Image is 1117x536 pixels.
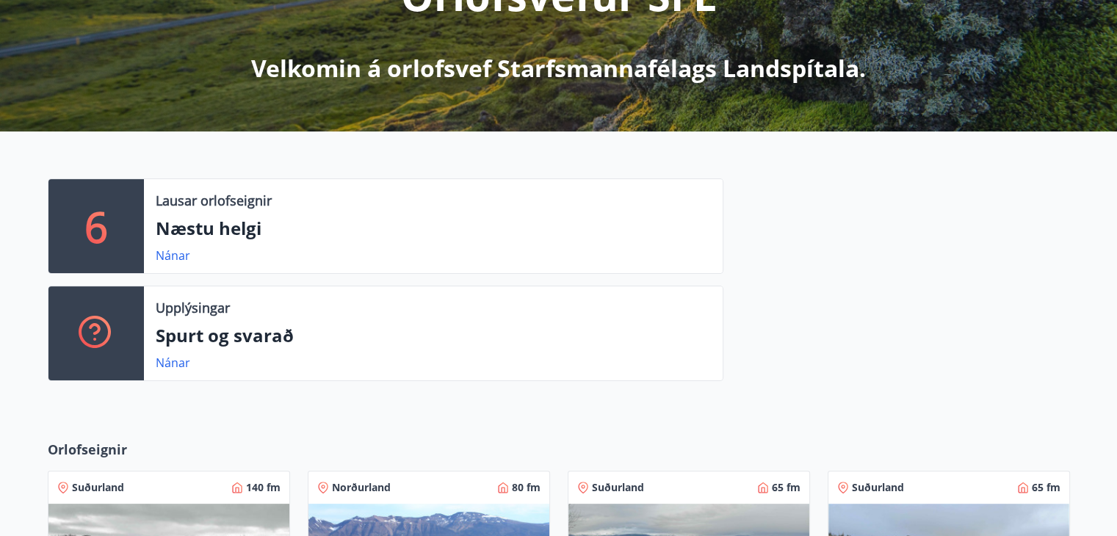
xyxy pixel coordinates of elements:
[246,480,281,495] span: 140 fm
[156,355,190,371] a: Nánar
[772,480,800,495] span: 65 fm
[156,247,190,264] a: Nánar
[512,480,541,495] span: 80 fm
[852,480,904,495] span: Suðurland
[156,191,272,210] p: Lausar orlofseignir
[156,216,711,241] p: Næstu helgi
[1032,480,1060,495] span: 65 fm
[72,480,124,495] span: Suðurland
[84,198,108,254] p: 6
[251,52,866,84] p: Velkomin á orlofsvef Starfsmannafélags Landspítala.
[156,298,230,317] p: Upplýsingar
[332,480,391,495] span: Norðurland
[592,480,644,495] span: Suðurland
[156,323,711,348] p: Spurt og svarað
[48,440,127,459] span: Orlofseignir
